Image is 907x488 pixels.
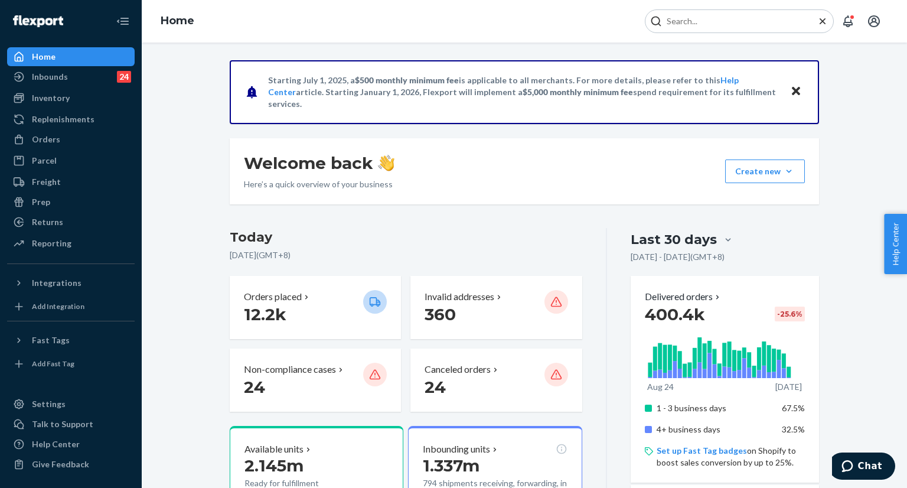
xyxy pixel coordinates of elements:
[662,15,807,27] input: Search Input
[425,304,456,324] span: 360
[32,113,94,125] div: Replenishments
[244,178,394,190] p: Here’s a quick overview of your business
[32,359,74,369] div: Add Fast Tag
[862,9,886,33] button: Open account menu
[7,130,135,149] a: Orders
[631,230,717,249] div: Last 30 days
[7,213,135,232] a: Returns
[410,349,582,412] button: Canceled orders 24
[117,71,131,83] div: 24
[244,304,286,324] span: 12.2k
[355,75,459,85] span: $500 monthly minimum fee
[7,331,135,350] button: Fast Tags
[631,251,725,263] p: [DATE] - [DATE] ( GMT+8 )
[13,15,63,27] img: Flexport logo
[647,381,674,393] p: Aug 24
[32,51,56,63] div: Home
[32,418,93,430] div: Talk to Support
[244,443,304,456] p: Available units
[7,234,135,253] a: Reporting
[32,398,66,410] div: Settings
[425,363,491,376] p: Canceled orders
[410,276,582,339] button: Invalid addresses 360
[32,238,71,249] div: Reporting
[7,455,135,474] button: Give Feedback
[7,274,135,292] button: Integrations
[7,89,135,108] a: Inventory
[832,453,895,482] iframe: Opens a widget where you can chat to one of our agents
[32,438,80,450] div: Help Center
[7,193,135,212] a: Prep
[32,216,63,228] div: Returns
[32,301,84,311] div: Add Integration
[32,458,89,470] div: Give Feedback
[782,403,805,413] span: 67.5%
[32,155,57,167] div: Parcel
[782,424,805,434] span: 32.5%
[7,47,135,66] a: Home
[775,381,802,393] p: [DATE]
[230,228,582,247] h3: Today
[657,445,805,469] p: on Shopify to boost sales conversion by up to 25%.
[244,152,394,174] h1: Welcome back
[7,395,135,414] a: Settings
[32,334,70,346] div: Fast Tags
[230,349,401,412] button: Non-compliance cases 24
[151,4,204,38] ol: breadcrumbs
[7,415,135,434] button: Talk to Support
[32,277,81,289] div: Integrations
[836,9,860,33] button: Open notifications
[244,456,304,476] span: 2.145m
[230,276,401,339] button: Orders placed 12.2k
[657,424,773,435] p: 4+ business days
[7,354,135,373] a: Add Fast Tag
[725,160,805,183] button: Create new
[645,304,705,324] span: 400.4k
[111,9,135,33] button: Close Navigation
[7,173,135,191] a: Freight
[32,92,70,104] div: Inventory
[425,290,494,304] p: Invalid addresses
[650,15,662,27] svg: Search Icon
[788,83,804,100] button: Close
[657,402,773,414] p: 1 - 3 business days
[161,14,194,27] a: Home
[7,297,135,316] a: Add Integration
[884,214,907,274] button: Help Center
[7,67,135,86] a: Inbounds24
[378,155,394,171] img: hand-wave emoji
[244,290,302,304] p: Orders placed
[775,307,805,321] div: -25.6 %
[32,134,60,145] div: Orders
[523,87,633,97] span: $5,000 monthly minimum fee
[230,249,582,261] p: [DATE] ( GMT+8 )
[7,151,135,170] a: Parcel
[645,290,722,304] button: Delivered orders
[32,196,50,208] div: Prep
[32,176,61,188] div: Freight
[32,71,68,83] div: Inbounds
[268,74,779,110] p: Starting July 1, 2025, a is applicable to all merchants. For more details, please refer to this a...
[423,443,490,456] p: Inbounding units
[7,435,135,454] a: Help Center
[425,377,446,397] span: 24
[657,445,747,456] a: Set up Fast Tag badges
[7,110,135,129] a: Replenishments
[244,363,336,376] p: Non-compliance cases
[423,456,479,476] span: 1.337m
[817,15,828,28] button: Close Search
[244,377,265,397] span: 24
